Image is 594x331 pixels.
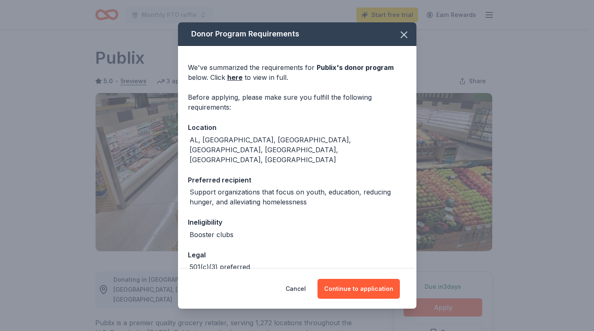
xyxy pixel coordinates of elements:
[188,122,406,133] div: Location
[188,92,406,112] div: Before applying, please make sure you fulfill the following requirements:
[188,62,406,82] div: We've summarized the requirements for below. Click to view in full.
[286,279,306,299] button: Cancel
[190,262,250,272] div: 501(c)(3) preferred
[190,135,406,165] div: AL, [GEOGRAPHIC_DATA], [GEOGRAPHIC_DATA], [GEOGRAPHIC_DATA], [GEOGRAPHIC_DATA], [GEOGRAPHIC_DATA]...
[190,230,233,240] div: Booster clubs
[188,175,406,185] div: Preferred recipient
[317,63,394,72] span: Publix 's donor program
[188,217,406,228] div: Ineligibility
[227,72,243,82] a: here
[190,187,406,207] div: Support organizations that focus on youth, education, reducing hunger, and alleviating homelessness
[178,22,416,46] div: Donor Program Requirements
[188,249,406,260] div: Legal
[317,279,400,299] button: Continue to application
